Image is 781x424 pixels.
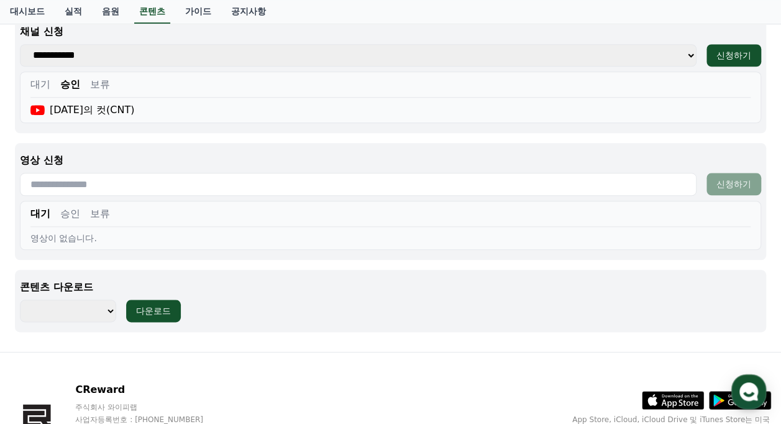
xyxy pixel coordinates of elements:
a: 대화 [82,321,160,352]
span: 홈 [39,339,47,349]
button: 다운로드 [126,300,181,322]
a: 홈 [4,321,82,352]
div: [DATE]의 컷(CNT) [30,103,134,118]
button: 승인 [60,206,80,221]
div: 신청하기 [716,49,751,62]
button: 보류 [90,77,110,92]
button: 신청하기 [706,44,761,67]
p: CReward [75,382,227,397]
p: 콘텐츠 다운로드 [20,280,761,295]
button: 신청하기 [706,173,761,195]
p: 채널 신청 [20,24,761,39]
a: 설정 [160,321,239,352]
button: 승인 [60,77,80,92]
p: 주식회사 와이피랩 [75,402,227,412]
button: 대기 [30,206,50,221]
div: 신청하기 [716,178,751,190]
button: 대기 [30,77,50,92]
span: 설정 [192,339,207,349]
span: 대화 [114,340,129,350]
div: 영상이 없습니다. [30,232,751,244]
button: 보류 [90,206,110,221]
div: 다운로드 [136,305,171,317]
p: 영상 신청 [20,153,761,168]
